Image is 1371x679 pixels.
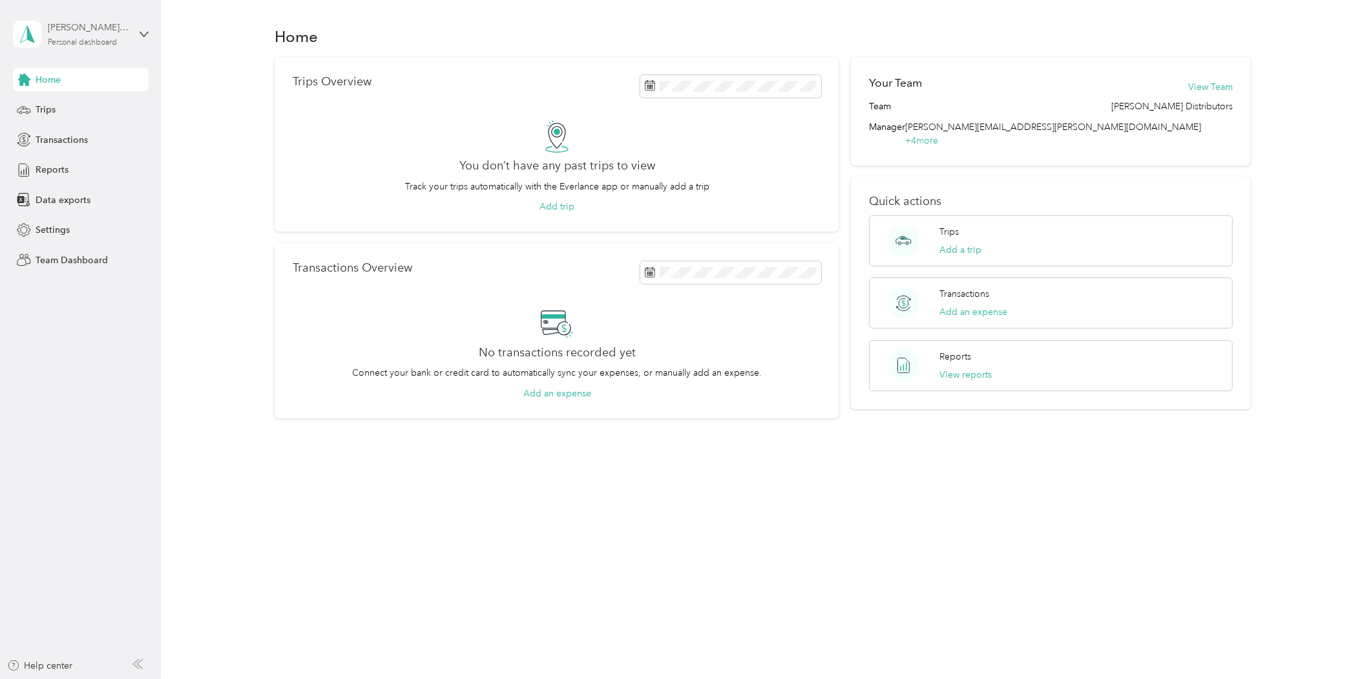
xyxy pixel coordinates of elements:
[939,287,989,301] p: Transactions
[36,73,61,87] span: Home
[275,30,318,43] h1: Home
[36,223,70,237] span: Settings
[36,133,88,147] span: Transactions
[939,368,992,382] button: View reports
[48,39,117,47] div: Personal dashboard
[905,122,1201,133] span: [PERSON_NAME][EMAIL_ADDRESS][PERSON_NAME][DOMAIN_NAME]
[523,387,591,400] button: Add an expense
[939,305,1007,319] button: Add an expense
[1188,80,1233,94] button: View Team
[869,75,922,91] h2: Your Team
[36,163,68,177] span: Reports
[36,193,90,207] span: Data exports
[1111,100,1233,113] span: [PERSON_NAME] Distributors
[7,659,73,673] button: Help center
[869,100,891,113] span: Team
[479,346,636,360] h2: No transactions recorded yet
[459,159,655,173] h2: You don’t have any past trips to view
[905,135,938,146] span: + 4 more
[939,350,971,363] p: Reports
[869,120,905,147] span: Manager
[48,21,129,34] div: [PERSON_NAME][EMAIL_ADDRESS][PERSON_NAME][DOMAIN_NAME]
[539,200,574,213] button: Add trip
[36,103,56,116] span: Trips
[293,75,372,89] p: Trips Overview
[36,253,108,267] span: Team Dashboard
[1299,607,1371,679] iframe: Everlance-gr Chat Button Frame
[405,180,709,193] p: Track your trips automatically with the Everlance app or manually add a trip
[869,195,1233,208] p: Quick actions
[939,243,981,257] button: Add a trip
[939,225,959,239] p: Trips
[352,366,762,380] p: Connect your bank or credit card to automatically sync your expenses, or manually add an expense.
[293,261,412,275] p: Transactions Overview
